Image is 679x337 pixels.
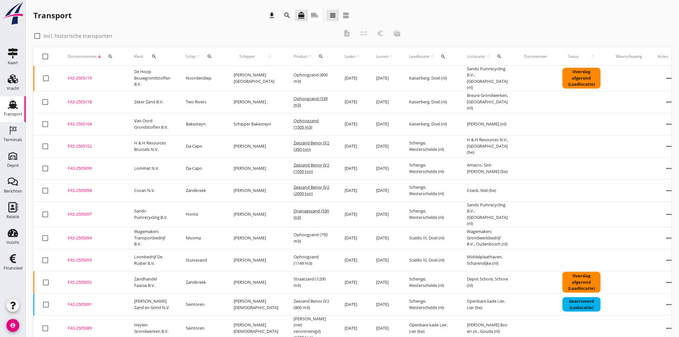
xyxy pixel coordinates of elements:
[68,301,119,308] div: FAS-2505091
[660,205,678,223] i: more_horiz
[283,12,291,19] i: search
[337,271,368,293] td: [DATE]
[68,279,119,286] div: FAS-2505092
[660,182,678,200] i: more_horiz
[33,10,72,21] div: Transport
[401,202,459,227] td: Schenge, Westerschelde (nl)
[186,54,196,59] span: Schip
[459,66,516,91] td: Sando Puinrecycling B.V., [GEOGRAPHIC_DATA] (nl)
[459,113,516,135] td: [PERSON_NAME] (nl)
[126,135,178,157] td: H & H Resources Brussels N.V.
[524,54,547,59] div: Documenten
[68,325,119,332] div: FAS-2505089
[286,293,337,315] td: Zeezand Benor 0/2 (800 m3)
[389,54,394,59] i: arrow_upward
[368,113,401,135] td: [DATE]
[207,54,212,59] i: search
[226,91,286,113] td: [PERSON_NAME] .
[459,91,516,113] td: Breure Grondwerken, [GEOGRAPHIC_DATA] (nl)
[4,138,22,142] div: Terminals
[368,91,401,113] td: [DATE]
[178,113,226,135] td: Bakesteyn
[226,293,286,315] td: [PERSON_NAME][DEMOGRAPHIC_DATA]
[342,12,350,19] i: view_agenda
[68,99,119,105] div: FAS-2505118
[226,227,286,249] td: [PERSON_NAME]
[151,54,157,59] i: search
[401,135,459,157] td: Schenge, Westerschelde (nl)
[563,54,585,59] span: Status
[563,272,601,293] div: Overslag afgerond (Laadlocatie)
[430,54,435,59] i: arrow_upward
[286,271,337,293] td: Straatzand (1200 m3)
[459,249,516,271] td: Middelplaathaven, Scharendijke (nl)
[126,227,178,249] td: Wagemakers Transportbedrijf B.V.
[368,227,401,249] td: [DATE]
[178,202,226,227] td: Honte
[660,251,678,269] i: more_horiz
[660,296,678,314] i: more_horiz
[401,227,459,249] td: Scaldis III, Doel (nl)
[178,271,226,293] td: Zandkreek
[401,157,459,179] td: Schenge, Westerschelde (nl)
[337,179,368,202] td: [DATE]
[8,61,18,65] div: Kaart
[660,229,678,247] i: more_horiz
[4,266,22,270] div: Financieel
[660,93,678,111] i: more_horiz
[368,179,401,202] td: [DATE]
[126,157,178,179] td: Lommat N.V.
[294,96,328,108] span: Ophoogzand (539 m3)
[294,208,329,220] span: Drainagezand (530 m3)
[68,211,119,218] div: FAS-2505097
[97,54,102,59] i: arrow_downward
[459,157,516,179] td: Amacro, Sint-[PERSON_NAME] (be)
[226,135,286,157] td: [PERSON_NAME]
[226,202,286,227] td: [PERSON_NAME]
[261,54,278,59] i: arrow_upward
[401,271,459,293] td: Schenge, Westerschelde (nl)
[126,249,178,271] td: Loonbedrijf De Ruijter B.V.
[459,202,516,227] td: Sando Puinrecycling B.V., [GEOGRAPHIC_DATA] (nl)
[178,135,226,157] td: Da-Capo
[368,271,401,293] td: [DATE]
[108,54,113,59] i: search
[226,271,286,293] td: [PERSON_NAME]
[226,66,286,91] td: [PERSON_NAME][GEOGRAPHIC_DATA]
[178,179,226,202] td: Zandkreek
[401,91,459,113] td: Kaiserberg, Doel (nl)
[178,249,226,271] td: Stuivezand
[337,91,368,113] td: [DATE]
[126,293,178,315] td: [PERSON_NAME] Zand en Grind N.V.
[286,249,337,271] td: Ophoogzand (1149 m3)
[337,227,368,249] td: [DATE]
[226,113,286,135] td: Schipper Bakesteyn
[337,157,368,179] td: [DATE]
[286,66,337,91] td: Ophoogzand (800 m3)
[401,113,459,135] td: Kaiserberg, Doel (nl)
[318,54,323,59] i: search
[459,271,516,293] td: Depot Schore, Schore (nl)
[178,293,226,315] td: Seintoren
[126,179,178,202] td: Covari N.V.
[294,118,319,130] span: Ophoogzand (1505 m3)
[1,2,24,25] img: logo-small.a267ee39.svg
[467,54,486,59] span: Loslocatie
[4,112,22,116] div: Transport
[178,157,226,179] td: Da-Capo
[337,113,368,135] td: [DATE]
[294,162,329,174] span: Zeezand Benor 0/2 (1050 ton)
[616,54,642,59] div: Waarschuwing
[329,12,337,19] i: view_headline
[660,137,678,155] i: more_horiz
[6,215,19,219] div: Relatie
[44,33,112,39] label: Incl. historische transporten
[311,12,318,19] i: local_shipping
[368,293,401,315] td: [DATE]
[6,240,19,245] div: Inzicht
[368,135,401,157] td: [DATE]
[178,91,226,113] td: Two Rivers
[337,293,368,315] td: [DATE]
[4,189,22,193] div: Berichten
[563,297,601,312] div: Gearriveerd (Loslocatie)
